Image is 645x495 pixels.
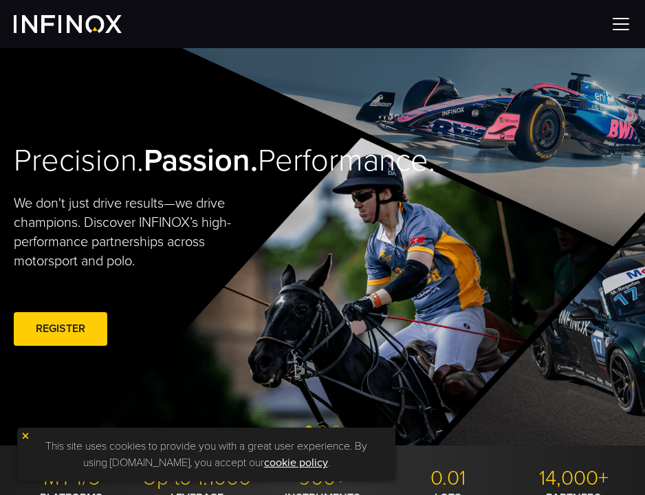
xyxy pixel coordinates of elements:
[14,466,129,492] p: MT4/5
[516,466,631,492] p: 14,000+
[318,426,327,434] span: Go to slide 2
[144,142,258,179] strong: Passion.
[14,142,292,180] h2: Precision. Performance.
[14,312,107,346] a: REGISTER
[24,434,389,474] p: This site uses cookies to provide you with a great user experience. By using [DOMAIN_NAME], you a...
[305,426,313,434] span: Go to slide 1
[21,431,30,441] img: yellow close icon
[332,426,340,434] span: Go to slide 3
[14,194,236,271] p: We don't just drive results—we drive champions. Discover INFINOX’s high-performance partnerships ...
[391,466,506,492] p: 0.01
[264,456,328,470] a: cookie policy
